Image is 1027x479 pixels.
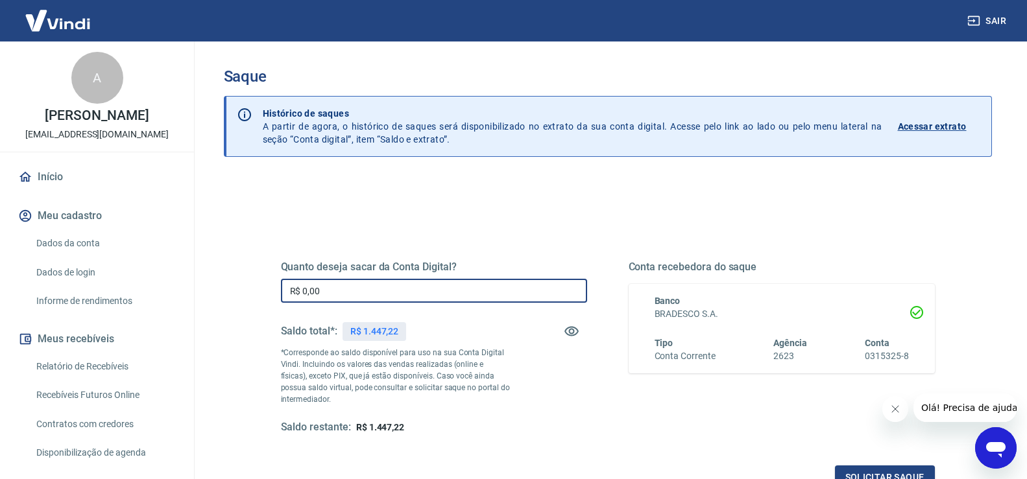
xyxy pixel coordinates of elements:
a: Contratos com credores [31,411,178,438]
h5: Conta recebedora do saque [629,261,935,274]
span: Olá! Precisa de ajuda? [8,9,109,19]
p: Histórico de saques [263,107,882,120]
p: Acessar extrato [898,120,967,133]
a: Acessar extrato [898,107,981,146]
button: Meu cadastro [16,202,178,230]
span: Agência [773,338,807,348]
a: Disponibilização de agenda [31,439,178,466]
h5: Saldo restante: [281,421,351,434]
h6: BRADESCO S.A. [655,307,909,321]
a: Recebíveis Futuros Online [31,382,178,408]
img: Vindi [16,1,100,40]
button: Sair [965,9,1011,33]
a: Início [16,163,178,191]
h5: Quanto deseja sacar da Conta Digital? [281,261,587,274]
p: R$ 1.447,22 [350,325,398,338]
h6: Conta Corrente [655,349,716,363]
h6: 0315325-8 [865,349,909,363]
p: A partir de agora, o histórico de saques será disponibilizado no extrato da sua conta digital. Ac... [263,107,882,146]
h5: Saldo total*: [281,325,337,338]
a: Dados de login [31,259,178,286]
iframe: Botão para abrir a janela de mensagens [975,427,1017,469]
h6: 2623 [773,349,807,363]
span: Tipo [655,338,673,348]
a: Dados da conta [31,230,178,257]
h3: Saque [224,67,992,86]
span: Conta [865,338,889,348]
button: Meus recebíveis [16,325,178,353]
p: [EMAIL_ADDRESS][DOMAIN_NAME] [25,128,169,141]
p: *Corresponde ao saldo disponível para uso na sua Conta Digital Vindi. Incluindo os valores das ve... [281,347,511,405]
iframe: Mensagem da empresa [913,393,1017,422]
p: [PERSON_NAME] [45,109,149,123]
span: R$ 1.447,22 [356,422,404,432]
span: Banco [655,296,681,306]
div: A [71,52,123,104]
a: Relatório de Recebíveis [31,353,178,380]
a: Informe de rendimentos [31,288,178,314]
iframe: Fechar mensagem [882,396,908,422]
